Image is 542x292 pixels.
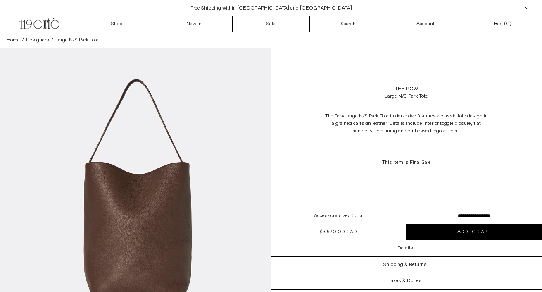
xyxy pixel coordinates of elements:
[348,212,363,220] span: / Color
[397,245,413,251] h3: Details
[314,212,348,220] span: Accessory size
[506,20,511,28] span: )
[51,36,53,44] span: /
[78,16,155,32] a: Shop
[7,37,20,43] span: Home
[22,36,24,44] span: /
[388,278,422,284] h3: Taxes & Duties
[7,36,20,44] a: Home
[464,16,542,32] a: Bag ()
[406,224,542,240] button: Add to cart
[310,16,387,32] a: Search
[26,36,49,44] a: Designers
[506,21,509,27] span: 0
[190,5,352,12] a: Free Shipping within [GEOGRAPHIC_DATA] and [GEOGRAPHIC_DATA]
[26,37,49,43] span: Designers
[325,113,488,134] span: The Row Large N/S Park Tote in dark olive features a classic tote design in a grained calfskin le...
[457,229,490,235] span: Add to cart
[55,37,99,43] span: Large N/S Park Tote
[382,159,431,166] span: This Item is Final Sale
[395,85,418,93] a: The Row
[233,16,310,32] a: Sale
[155,16,233,32] a: New In
[383,262,427,268] h3: Shipping & Returns
[385,93,428,100] div: Large N/S Park Tote
[55,36,99,44] a: Large N/S Park Tote
[387,16,464,32] a: Account
[320,228,357,236] div: $3,520.00 CAD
